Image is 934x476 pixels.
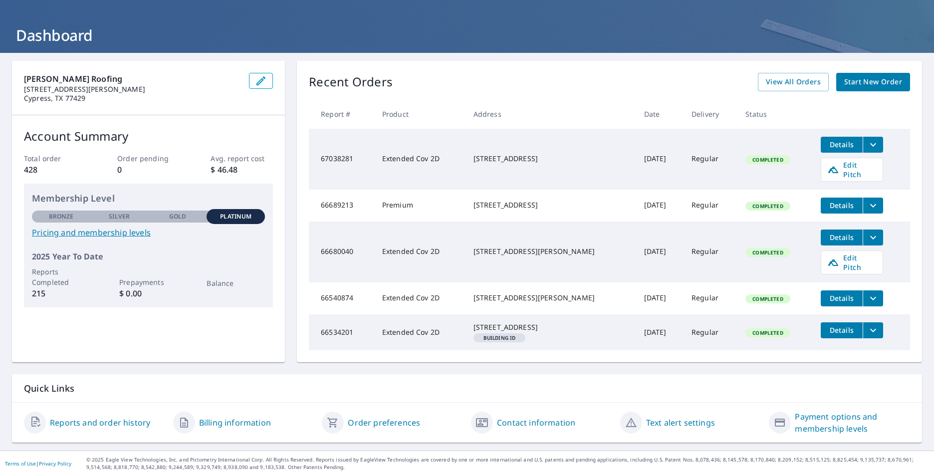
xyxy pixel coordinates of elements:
[211,164,273,176] p: $ 46.48
[207,278,265,288] p: Balance
[827,325,857,335] span: Details
[684,129,737,190] td: Regular
[374,129,466,190] td: Extended Cov 2D
[746,295,789,302] span: Completed
[220,212,251,221] p: Platinum
[211,153,273,164] p: Avg. report cost
[309,73,393,91] p: Recent Orders
[636,314,684,350] td: [DATE]
[863,230,883,245] button: filesDropdownBtn-66680040
[117,164,180,176] p: 0
[12,25,922,45] h1: Dashboard
[86,456,929,471] p: © 2025 Eagle View Technologies, Inc. and Pictometry International Corp. All Rights Reserved. Repo...
[32,287,90,299] p: 215
[636,222,684,282] td: [DATE]
[24,94,241,103] p: Cypress, TX 77429
[766,76,821,88] span: View All Orders
[50,417,150,429] a: Reports and order history
[309,129,374,190] td: 67038281
[827,253,877,272] span: Edit Pitch
[821,250,883,274] a: Edit Pitch
[309,222,374,282] td: 66680040
[737,99,813,129] th: Status
[169,212,186,221] p: Gold
[863,137,883,153] button: filesDropdownBtn-67038281
[24,73,241,85] p: [PERSON_NAME] Roofing
[199,417,271,429] a: Billing information
[746,329,789,336] span: Completed
[844,76,902,88] span: Start New Order
[746,156,789,163] span: Completed
[32,227,265,238] a: Pricing and membership levels
[119,287,178,299] p: $ 0.00
[497,417,575,429] a: Contact information
[49,212,74,221] p: Bronze
[24,153,86,164] p: Total order
[473,154,628,164] div: [STREET_ADDRESS]
[374,99,466,129] th: Product
[863,322,883,338] button: filesDropdownBtn-66534201
[746,249,789,256] span: Completed
[827,293,857,303] span: Details
[24,127,273,145] p: Account Summary
[24,382,910,395] p: Quick Links
[117,153,180,164] p: Order pending
[821,322,863,338] button: detailsBtn-66534201
[684,99,737,129] th: Delivery
[374,190,466,222] td: Premium
[821,230,863,245] button: detailsBtn-66680040
[466,99,636,129] th: Address
[309,282,374,314] td: 66540874
[109,212,130,221] p: Silver
[32,266,90,287] p: Reports Completed
[39,460,71,467] a: Privacy Policy
[374,282,466,314] td: Extended Cov 2D
[836,73,910,91] a: Start New Order
[348,417,420,429] a: Order preferences
[684,282,737,314] td: Regular
[636,99,684,129] th: Date
[636,282,684,314] td: [DATE]
[646,417,715,429] a: Text alert settings
[309,314,374,350] td: 66534201
[24,164,86,176] p: 428
[684,190,737,222] td: Regular
[32,192,265,205] p: Membership Level
[821,137,863,153] button: detailsBtn-67038281
[5,461,71,467] p: |
[795,411,910,435] a: Payment options and membership levels
[827,140,857,149] span: Details
[374,314,466,350] td: Extended Cov 2D
[827,201,857,210] span: Details
[863,290,883,306] button: filesDropdownBtn-66540874
[309,190,374,222] td: 66689213
[746,203,789,210] span: Completed
[473,200,628,210] div: [STREET_ADDRESS]
[821,290,863,306] button: detailsBtn-66540874
[758,73,829,91] a: View All Orders
[374,222,466,282] td: Extended Cov 2D
[24,85,241,94] p: [STREET_ADDRESS][PERSON_NAME]
[821,198,863,214] button: detailsBtn-66689213
[821,158,883,182] a: Edit Pitch
[473,322,628,332] div: [STREET_ADDRESS]
[684,314,737,350] td: Regular
[483,335,516,340] em: Building ID
[5,460,36,467] a: Terms of Use
[684,222,737,282] td: Regular
[473,293,628,303] div: [STREET_ADDRESS][PERSON_NAME]
[119,277,178,287] p: Prepayments
[827,160,877,179] span: Edit Pitch
[827,233,857,242] span: Details
[309,99,374,129] th: Report #
[473,246,628,256] div: [STREET_ADDRESS][PERSON_NAME]
[32,250,265,262] p: 2025 Year To Date
[863,198,883,214] button: filesDropdownBtn-66689213
[636,190,684,222] td: [DATE]
[636,129,684,190] td: [DATE]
